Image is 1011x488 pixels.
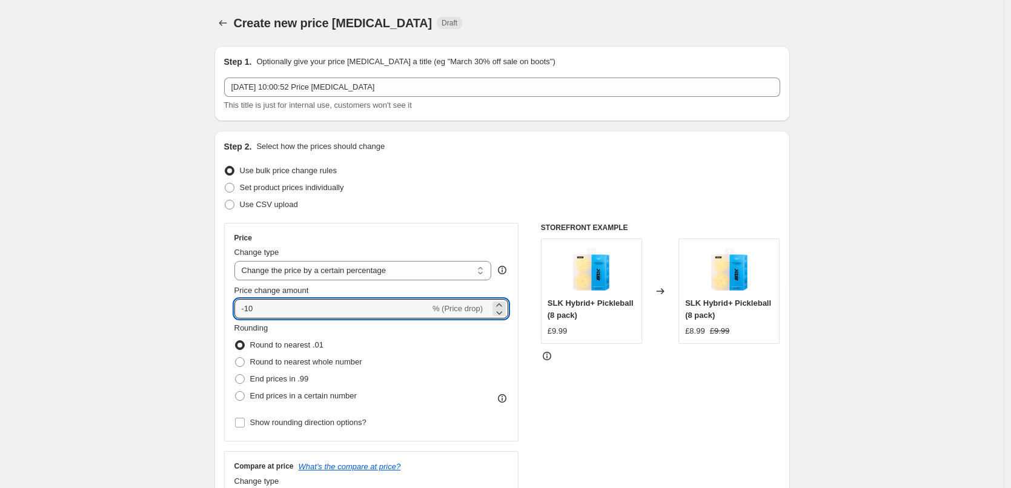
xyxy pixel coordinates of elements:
h2: Step 2. [224,140,252,153]
span: Show rounding direction options? [250,418,366,427]
span: SLK Hybrid+ Pickleball (8 pack) [685,298,771,320]
div: £9.99 [548,325,568,337]
span: Draft [442,18,457,28]
span: Change type [234,248,279,257]
button: What's the compare at price? [299,462,401,471]
span: End prices in .99 [250,374,309,383]
span: Set product prices individually [240,183,344,192]
span: Price change amount [234,286,309,295]
span: End prices in a certain number [250,391,357,400]
strike: £9.99 [710,325,730,337]
div: £8.99 [685,325,705,337]
input: 30% off holiday sale [224,77,780,97]
span: % (Price drop) [433,304,483,313]
h6: STOREFRONT EXAMPLE [541,223,780,232]
img: Selkrik_Hybrid_4pack_1_80x.jpg [705,245,754,294]
span: Use bulk price change rules [240,166,337,175]
span: This title is just for internal use, customers won't see it [224,101,412,110]
p: Select how the prices should change [256,140,385,153]
span: Change type [234,476,279,486]
h3: Price [234,233,252,243]
h2: Step 1. [224,56,252,68]
button: Price change jobs [214,15,231,31]
span: Create new price [MEDICAL_DATA] [234,16,433,30]
img: Selkrik_Hybrid_4pack_1_80x.jpg [567,245,615,294]
p: Optionally give your price [MEDICAL_DATA] a title (eg "March 30% off sale on boots") [256,56,555,68]
span: Round to nearest .01 [250,340,323,349]
span: Use CSV upload [240,200,298,209]
span: Rounding [234,323,268,332]
div: help [496,264,508,276]
h3: Compare at price [234,461,294,471]
span: Round to nearest whole number [250,357,362,366]
span: SLK Hybrid+ Pickleball (8 pack) [548,298,634,320]
input: -15 [234,299,430,318]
